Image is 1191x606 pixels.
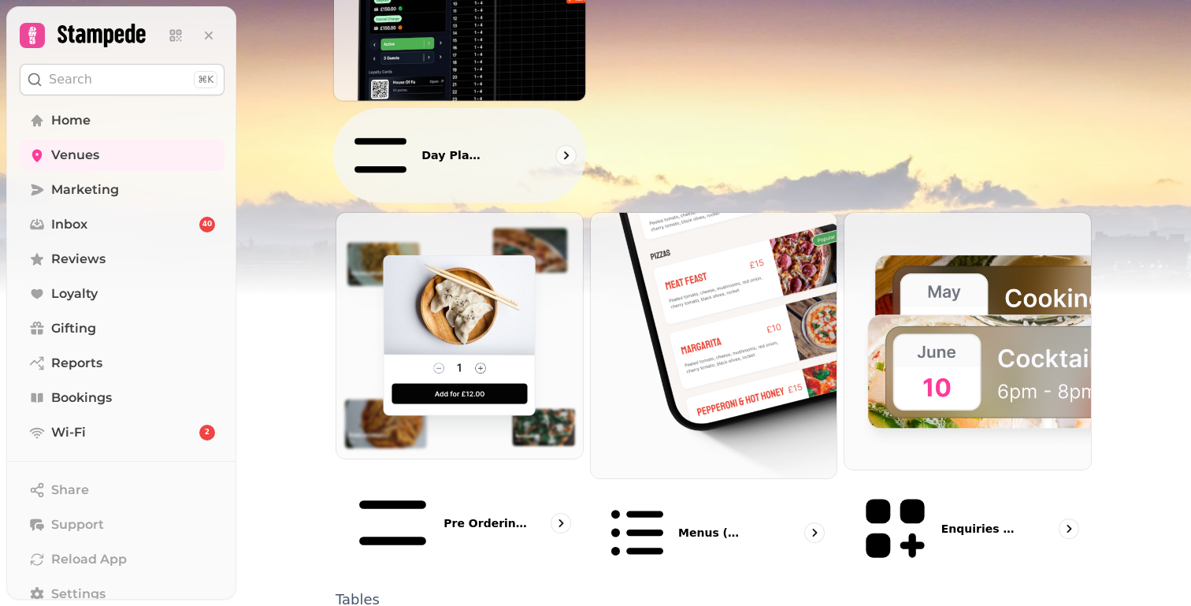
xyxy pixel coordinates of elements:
span: Wi-Fi [51,423,86,442]
img: Menus (Coming soon) [591,213,837,479]
div: ⌘K [194,71,217,88]
a: Pre ordering (Coming soon)Pre ordering (Coming soon) [336,212,584,581]
a: Reviews [20,244,224,275]
span: Marketing [51,180,119,199]
span: Home [51,111,91,130]
p: Menus (Coming soon) [678,525,744,541]
span: Gifting [51,319,96,338]
a: Bookings [20,382,224,414]
p: Enquiries (Coming soon) [941,521,1017,537]
span: Share [51,481,89,500]
span: 2 [205,427,210,438]
svg: go to [1061,521,1077,537]
span: Reviews [51,250,106,269]
span: 40 [202,219,213,230]
a: Wi-Fi2 [20,417,224,448]
span: Bookings [51,389,112,407]
button: Reload App [20,544,224,575]
span: Venues [51,146,99,165]
svg: go to [807,525,822,541]
img: Pre ordering (Coming soon) [336,213,583,459]
a: Home [20,105,224,136]
a: Enquiries (Coming soon)Enquiries (Coming soon) [844,212,1092,581]
button: Share [20,474,224,506]
p: Search [49,70,92,89]
span: Inbox [51,215,87,234]
a: Gifting [20,313,224,344]
a: Marketing [20,174,224,206]
span: Support [51,515,104,534]
a: Inbox40 [20,209,224,240]
svg: go to [558,147,573,162]
a: Reports [20,348,224,379]
span: Loyalty [51,284,98,303]
a: Loyalty [20,278,224,310]
img: Enquiries (Coming soon) [844,213,1091,470]
p: Day planner (legacy) [421,147,488,162]
button: Support [20,509,224,541]
p: Pre ordering (Coming soon) [443,515,529,531]
span: Settings [51,585,106,604]
span: Reload App [51,550,127,569]
a: Venues [20,139,224,171]
svg: go to [553,515,569,531]
a: Menus (Coming soon)Menus (Coming soon) [590,212,838,581]
button: Search⌘K [20,64,224,95]
span: Reports [51,354,102,373]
